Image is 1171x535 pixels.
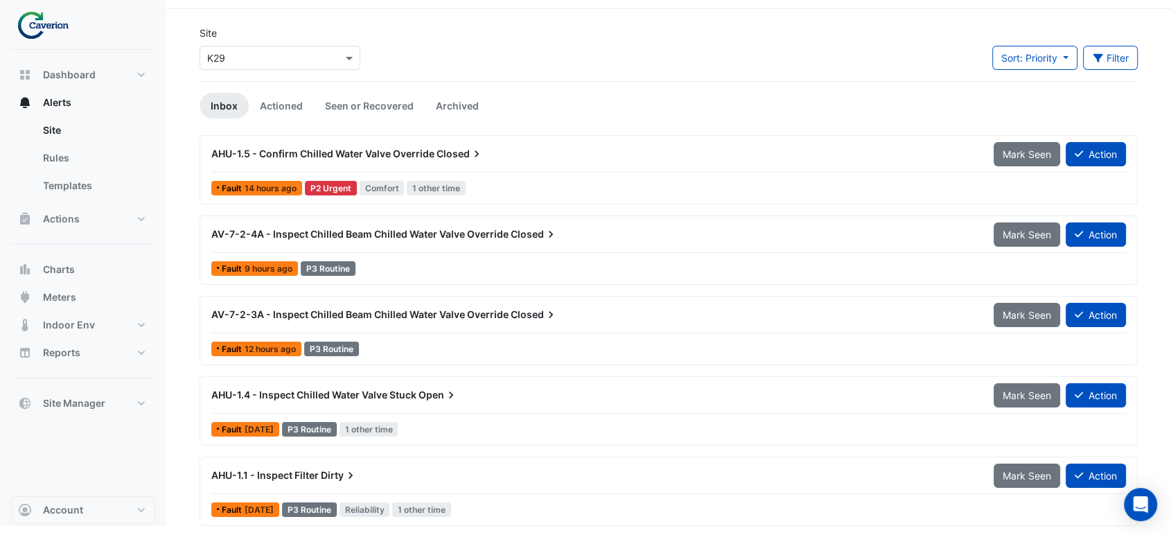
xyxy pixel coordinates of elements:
[18,346,32,360] app-icon: Reports
[211,228,509,240] span: AV-7-2-4A - Inspect Chilled Beam Chilled Water Valve Override
[11,116,155,205] div: Alerts
[11,311,155,339] button: Indoor Env
[222,184,245,193] span: Fault
[43,263,75,277] span: Charts
[222,506,245,514] span: Fault
[43,318,95,332] span: Indoor Env
[407,181,466,195] span: 1 other time
[32,172,155,200] a: Templates
[11,496,155,524] button: Account
[245,505,274,515] span: Thu 14-Aug-2025 01:15 EEST
[1003,229,1051,240] span: Mark Seen
[419,388,458,402] span: Open
[43,503,83,517] span: Account
[11,339,155,367] button: Reports
[11,205,155,233] button: Actions
[200,93,249,119] a: Inbox
[43,396,105,410] span: Site Manager
[994,222,1060,247] button: Mark Seen
[282,422,337,437] div: P3 Routine
[360,181,405,195] span: Comfort
[1066,383,1126,407] button: Action
[994,142,1060,166] button: Mark Seen
[11,89,155,116] button: Alerts
[11,389,155,417] button: Site Manager
[282,502,337,517] div: P3 Routine
[1003,470,1051,482] span: Mark Seen
[321,468,358,482] span: Dirty
[18,68,32,82] app-icon: Dashboard
[245,263,292,274] span: Mon 25-Aug-2025 01:45 EEST
[304,342,359,356] div: P3 Routine
[32,144,155,172] a: Rules
[1083,46,1138,70] button: Filter
[1003,148,1051,160] span: Mark Seen
[43,290,76,304] span: Meters
[11,283,155,311] button: Meters
[18,212,32,226] app-icon: Actions
[1003,309,1051,321] span: Mark Seen
[211,308,509,320] span: AV-7-2-3A - Inspect Chilled Beam Chilled Water Valve Override
[32,116,155,144] a: Site
[1066,303,1126,327] button: Action
[18,96,32,109] app-icon: Alerts
[18,396,32,410] app-icon: Site Manager
[245,344,296,354] span: Sun 24-Aug-2025 22:00 EEST
[1124,488,1157,521] div: Open Intercom Messenger
[18,263,32,277] app-icon: Charts
[211,148,434,159] span: AHU-1.5 - Confirm Chilled Water Valve Override
[994,464,1060,488] button: Mark Seen
[1001,52,1057,64] span: Sort: Priority
[340,422,398,437] span: 1 other time
[511,227,558,241] span: Closed
[211,469,319,481] span: AHU-1.1 - Inspect Filter
[994,383,1060,407] button: Mark Seen
[301,261,355,276] div: P3 Routine
[314,93,425,119] a: Seen or Recovered
[1066,464,1126,488] button: Action
[222,265,245,273] span: Fault
[43,212,80,226] span: Actions
[200,26,217,40] label: Site
[425,93,490,119] a: Archived
[437,147,484,161] span: Closed
[992,46,1077,70] button: Sort: Priority
[18,318,32,332] app-icon: Indoor Env
[249,93,314,119] a: Actioned
[1066,142,1126,166] button: Action
[305,181,357,195] div: P2 Urgent
[994,303,1060,327] button: Mark Seen
[511,308,558,322] span: Closed
[11,256,155,283] button: Charts
[211,389,416,401] span: AHU-1.4 - Inspect Chilled Water Valve Stuck
[11,61,155,89] button: Dashboard
[18,290,32,304] app-icon: Meters
[17,11,79,39] img: Company Logo
[43,96,71,109] span: Alerts
[43,346,80,360] span: Reports
[1066,222,1126,247] button: Action
[245,424,274,435] span: Mon 18-Aug-2025 10:45 EEST
[392,502,451,517] span: 1 other time
[1003,389,1051,401] span: Mark Seen
[222,345,245,353] span: Fault
[245,183,297,193] span: Sun 24-Aug-2025 20:30 EEST
[43,68,96,82] span: Dashboard
[222,426,245,434] span: Fault
[340,502,390,517] span: Reliability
